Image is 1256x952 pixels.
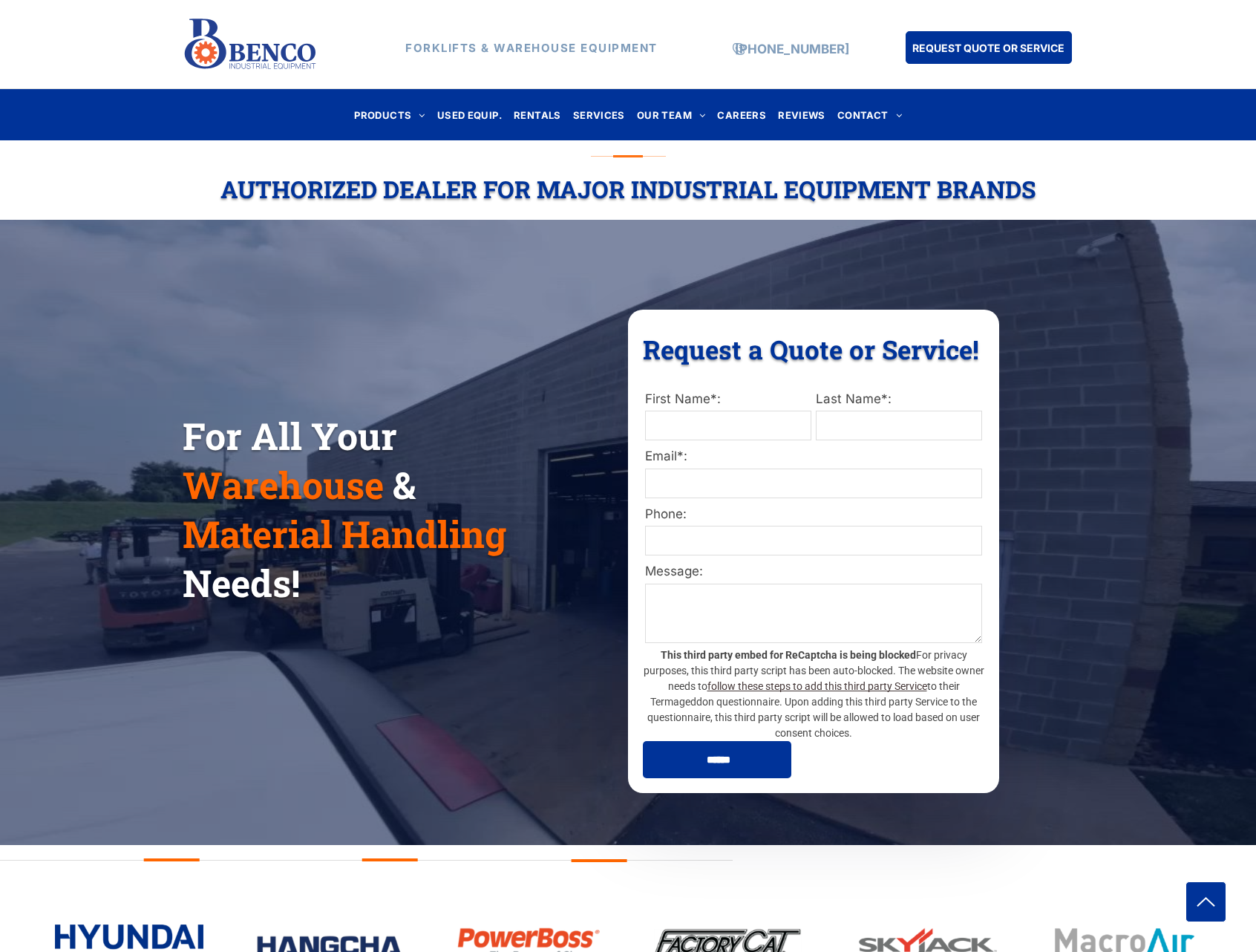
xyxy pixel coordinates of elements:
span: For All Your [183,411,397,460]
span: For privacy purposes, this third party script has been auto-blocked. The website owner needs to t... [644,649,984,739]
label: First Name*: [645,390,811,409]
span: & [393,460,416,509]
a: OUR TEAM [631,105,712,125]
a: REQUEST QUOTE OR SERVICE [906,31,1072,64]
span: Authorized Dealer For Major Industrial Equipment Brands [220,173,1036,205]
a: RENTALS [508,105,567,125]
a: CAREERS [711,105,772,125]
label: Message: [645,562,982,581]
strong: FORKLIFTS & WAREHOUSE EQUIPMENT [405,41,658,55]
a: SERVICES [567,105,631,125]
a: REVIEWS [772,105,831,125]
span: Material Handling [183,509,506,558]
span: Request a Quote or Service! [643,332,979,366]
a: CONTACT [831,105,908,125]
span: Needs! [183,558,300,607]
span: Warehouse [183,460,384,509]
span: REQUEST QUOTE OR SERVICE [912,34,1064,62]
strong: This third party embed for ReCaptcha is being blocked [661,649,916,661]
a: [PHONE_NUMBER] [735,42,849,56]
a: PRODUCTS [348,105,431,125]
label: Email*: [645,447,982,466]
label: Last Name*: [816,390,982,409]
label: Phone: [645,505,982,524]
a: USED EQUIP. [431,105,508,125]
a: follow these steps to add this third party Service [707,680,927,692]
